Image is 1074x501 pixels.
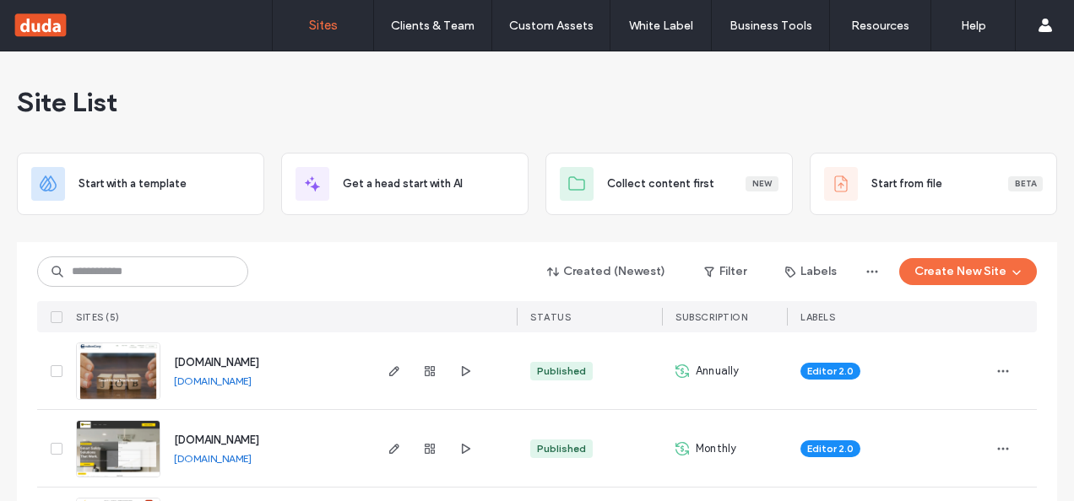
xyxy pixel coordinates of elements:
div: Start from fileBeta [810,153,1057,215]
button: Filter [687,258,763,285]
span: SUBSCRIPTION [675,311,747,323]
a: [DOMAIN_NAME] [174,356,259,369]
a: [DOMAIN_NAME] [174,434,259,446]
span: STATUS [530,311,571,323]
span: Start with a template [79,175,187,192]
label: Sites [309,18,338,33]
span: Start from file [871,175,942,192]
span: LABELS [800,311,835,323]
div: Published [537,364,586,379]
label: Resources [851,19,909,33]
label: Business Tools [730,19,812,33]
span: Site List [17,85,117,119]
a: [DOMAIN_NAME] [174,452,252,465]
div: Start with a template [17,153,264,215]
button: Create New Site [899,258,1037,285]
label: Help [961,19,986,33]
a: [DOMAIN_NAME] [174,374,252,387]
span: Editor 2.0 [807,364,854,379]
label: White Label [629,19,693,33]
span: SITES (5) [76,311,120,323]
span: Editor 2.0 [807,441,854,456]
div: Get a head start with AI [281,153,529,215]
span: Collect content first [607,175,714,192]
span: Monthly [696,440,736,457]
div: Collect content firstNew [545,153,793,215]
span: Get a head start with AI [343,175,463,192]
div: Published [537,441,586,456]
button: Created (Newest) [533,258,681,285]
div: Beta [1008,176,1043,191]
div: New [746,176,778,191]
span: Annually [696,363,740,380]
label: Custom Assets [509,19,594,33]
label: Clients & Team [391,19,475,33]
button: Labels [770,258,852,285]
